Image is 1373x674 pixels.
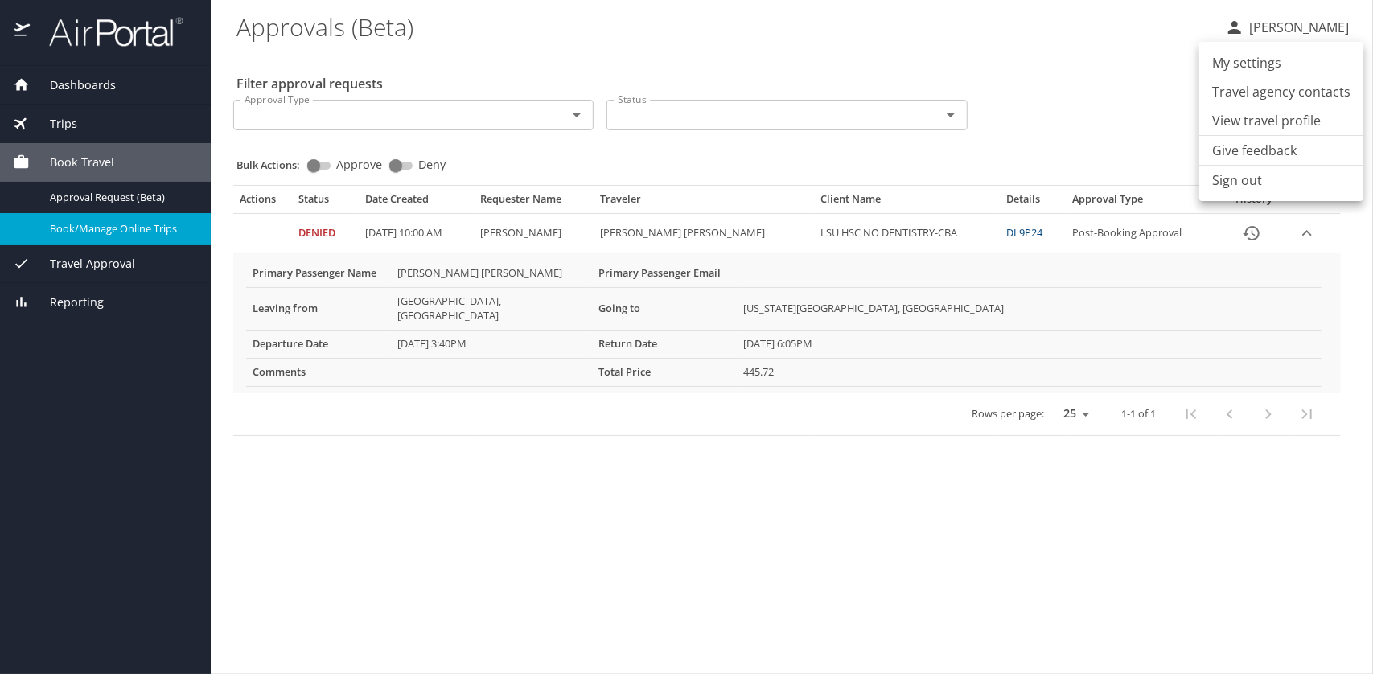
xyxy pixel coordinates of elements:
li: Sign out [1199,166,1363,195]
a: Travel agency contacts [1199,77,1363,106]
a: View travel profile [1199,106,1363,135]
a: Give feedback [1212,141,1297,160]
a: My settings [1199,48,1363,77]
